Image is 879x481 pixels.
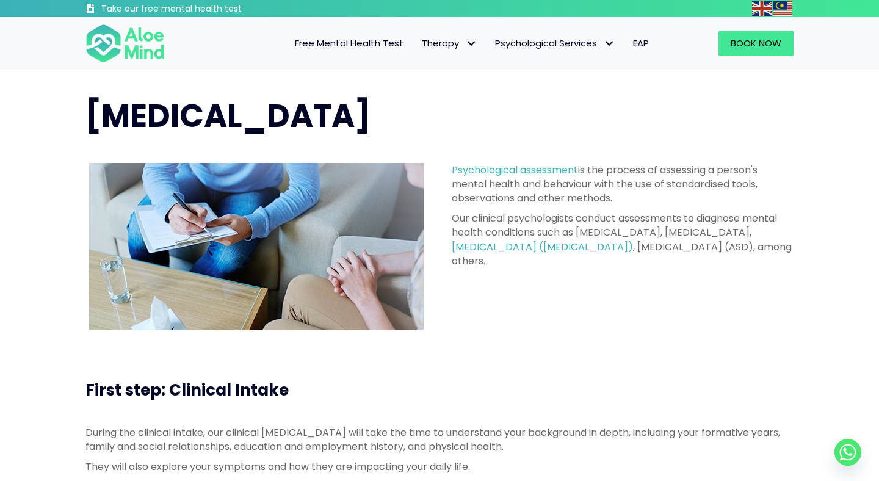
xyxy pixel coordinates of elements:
img: Aloe mind Logo [85,23,165,63]
p: Our clinical psychologists conduct assessments to diagnose mental health conditions such as [MEDI... [452,211,794,268]
img: psychological assessment [89,163,424,330]
span: Therapy: submenu [462,35,480,52]
span: Book Now [731,37,781,49]
a: Take our free mental health test [85,3,307,17]
p: During the clinical intake, our clinical [MEDICAL_DATA] will take the time to understand your bac... [85,425,794,454]
span: Psychological Services [495,37,615,49]
a: English [752,1,773,15]
img: en [752,1,772,16]
a: Malay [773,1,794,15]
span: Therapy [422,37,477,49]
img: ms [773,1,792,16]
a: TherapyTherapy: submenu [413,31,486,56]
a: Psychological ServicesPsychological Services: submenu [486,31,624,56]
p: They will also explore your symptoms and how they are impacting your daily life. [85,460,794,474]
span: Free Mental Health Test [295,37,403,49]
p: is the process of assessing a person's mental health and behaviour with the use of standardised t... [452,163,794,206]
h3: Take our free mental health test [101,3,307,15]
a: [MEDICAL_DATA] ([MEDICAL_DATA]) [452,240,633,254]
span: EAP [633,37,649,49]
span: First step: Clinical Intake [85,379,289,401]
nav: Menu [181,31,658,56]
span: Psychological Services: submenu [600,35,618,52]
span: [MEDICAL_DATA] [85,93,371,138]
a: Psychological assessment [452,163,578,177]
a: Book Now [718,31,794,56]
a: Whatsapp [834,439,861,466]
a: Free Mental Health Test [286,31,413,56]
a: EAP [624,31,658,56]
